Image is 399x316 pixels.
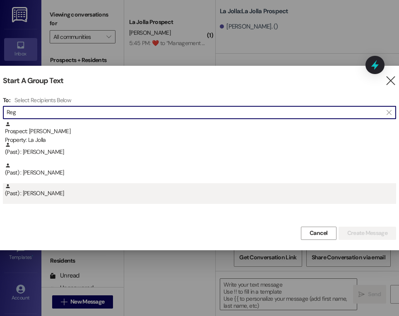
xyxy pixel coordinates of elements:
[14,96,71,104] h4: Select Recipients Below
[5,163,396,177] div: (Past) : [PERSON_NAME]
[382,106,396,119] button: Clear text
[385,77,396,85] i: 
[3,121,396,142] div: Prospect: [PERSON_NAME]Property: La Jolla
[5,136,396,144] div: Property: La Jolla
[7,107,382,118] input: Search for any contact or apartment
[5,183,396,198] div: (Past) : [PERSON_NAME]
[387,109,391,116] i: 
[3,142,396,163] div: (Past) : [PERSON_NAME]
[3,163,396,183] div: (Past) : [PERSON_NAME]
[310,229,328,237] span: Cancel
[5,142,396,156] div: (Past) : [PERSON_NAME]
[301,227,337,240] button: Cancel
[3,96,10,104] h3: To:
[3,76,63,86] h3: Start A Group Text
[3,183,396,204] div: (Past) : [PERSON_NAME]
[347,229,387,237] span: Create Message
[339,227,396,240] button: Create Message
[5,121,396,145] div: Prospect: [PERSON_NAME]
